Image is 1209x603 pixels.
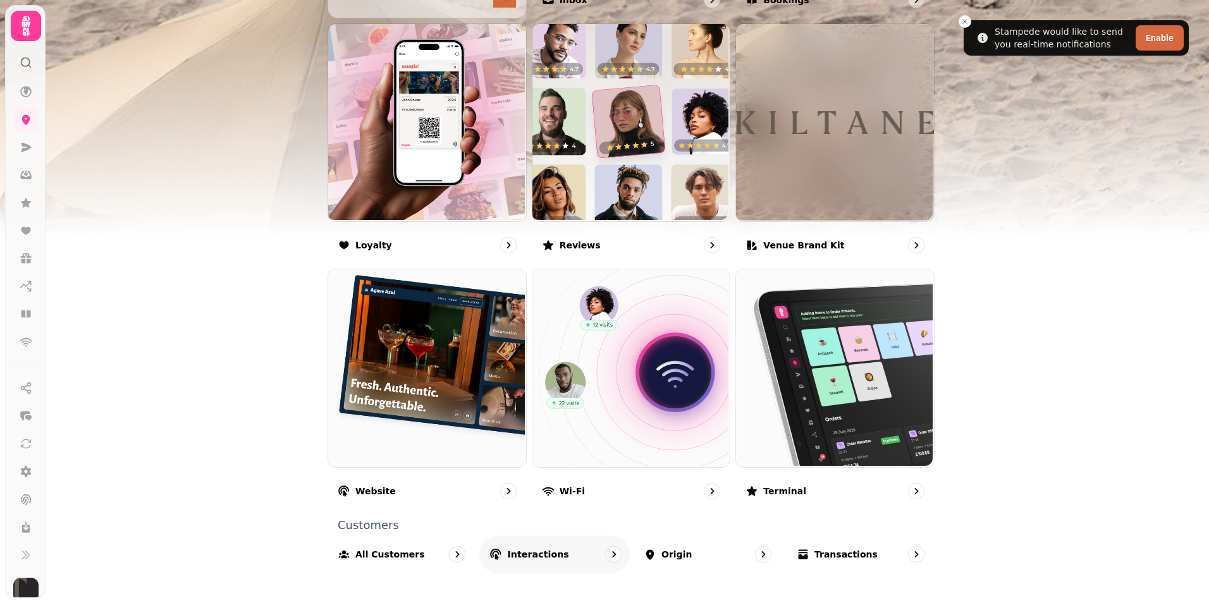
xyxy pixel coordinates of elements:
p: All customers [355,548,425,561]
p: Customers [338,520,935,531]
svg: go to [910,239,923,252]
a: TerminalTerminal [735,269,935,509]
a: Transactions [787,536,935,573]
button: Enable [1136,25,1184,51]
a: WebsiteWebsite [328,269,527,509]
svg: go to [910,485,923,497]
p: Transactions [814,548,878,561]
a: LoyaltyLoyalty [328,23,527,264]
img: Reviews [531,23,729,221]
p: Terminal [763,485,806,497]
a: All customers [328,536,476,573]
p: Loyalty [355,239,392,252]
svg: go to [706,485,718,497]
svg: go to [757,548,770,561]
img: User avatar [13,578,39,603]
img: Loyalty [327,23,525,221]
div: Stampede would like to send you real-time notifications [995,25,1131,51]
svg: go to [706,239,718,252]
a: ReviewsReviews [532,23,731,264]
svg: go to [910,548,923,561]
svg: go to [502,485,515,497]
p: Wi-Fi [560,485,585,497]
p: Website [355,485,396,497]
a: Origin [634,536,782,573]
p: Interactions [508,548,569,561]
p: Origin [661,548,692,561]
svg: go to [502,239,515,252]
p: Venue brand kit [763,239,844,252]
svg: go to [451,548,463,561]
a: Venue brand kitVenue brand kit [735,23,935,264]
img: aHR0cHM6Ly9maWxlcy5zdGFtcGVkZS5haS8wMzEyYWY1MC0zNjFmLTExZWEtOTQ3Mi0wNmE0ZDY1OTcxNjAvbWVkaWEvMThmN... [736,24,934,222]
a: Interactions [479,535,630,573]
button: Close toast [959,15,971,28]
button: User avatar [11,578,41,603]
img: Terminal [735,268,933,466]
svg: go to [608,548,620,561]
img: Website [327,268,525,466]
p: Reviews [560,239,601,252]
img: Wi-Fi [531,268,729,466]
a: Wi-FiWi-Fi [532,269,731,509]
